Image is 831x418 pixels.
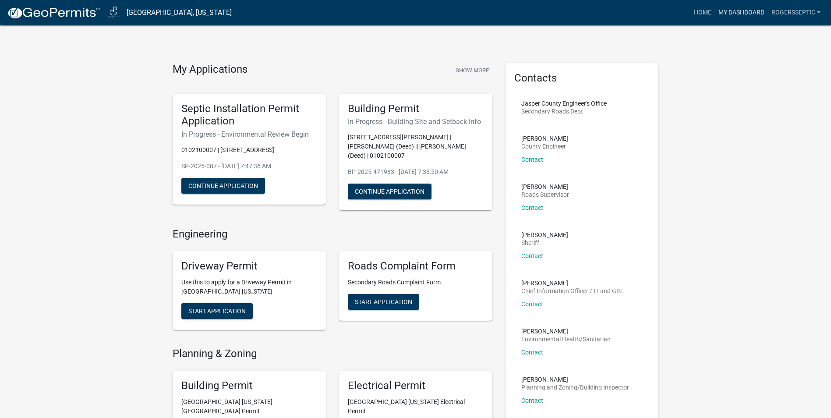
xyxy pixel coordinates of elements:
[348,103,484,115] h5: Building Permit
[690,4,715,21] a: Home
[181,130,317,138] h6: In Progress - Environmental Review Begin
[127,5,232,20] a: [GEOGRAPHIC_DATA], [US_STATE]
[348,184,431,199] button: Continue Application
[181,103,317,128] h5: Septic Installation Permit Application
[715,4,768,21] a: My Dashboard
[521,100,607,106] p: Jasper County Engineer's Office
[348,379,484,392] h5: Electrical Permit
[348,397,484,416] p: [GEOGRAPHIC_DATA] [US_STATE] Electrical Permit
[348,260,484,273] h5: Roads Complaint Form
[181,178,265,194] button: Continue Application
[521,336,611,342] p: Environmental Health/Sanitarian
[348,278,484,287] p: Secondary Roads Complaint Form
[521,191,569,198] p: Roads Supervisor
[181,260,317,273] h5: Driveway Permit
[188,308,246,315] span: Start Application
[521,156,543,163] a: Contact
[521,349,543,356] a: Contact
[452,63,492,78] button: Show More
[181,303,253,319] button: Start Application
[521,184,569,190] p: [PERSON_NAME]
[521,240,568,246] p: Sheriff
[521,328,611,334] p: [PERSON_NAME]
[181,145,317,155] p: 0102100007 | [STREET_ADDRESS]
[108,7,120,18] img: Jasper County, Iowa
[521,301,543,308] a: Contact
[181,379,317,392] h5: Building Permit
[173,347,492,360] h4: Planning & Zoning
[521,135,568,142] p: [PERSON_NAME]
[521,288,622,294] p: Chief Information Officer / IT and GIS
[181,162,317,171] p: SP-2025-087 - [DATE] 7:47:36 AM
[355,298,412,305] span: Start Application
[348,167,484,177] p: BP-2025-471983 - [DATE] 7:33:50 AM
[514,72,650,85] h5: Contacts
[348,117,484,126] h6: In Progress - Building Site and Setback Info
[521,232,568,238] p: [PERSON_NAME]
[348,133,484,160] p: [STREET_ADDRESS][PERSON_NAME] | [PERSON_NAME] (Deed) || [PERSON_NAME] (Deed) | 0102100007
[173,63,248,76] h4: My Applications
[521,397,543,404] a: Contact
[521,252,543,259] a: Contact
[348,294,419,310] button: Start Application
[521,108,607,114] p: Secondary Roads Dept
[181,397,317,416] p: [GEOGRAPHIC_DATA] [US_STATE][GEOGRAPHIC_DATA] Permit
[521,384,629,390] p: Planning and Zoning/Building Inspector
[521,376,629,383] p: [PERSON_NAME]
[173,228,492,241] h4: Engineering
[521,143,568,149] p: County Engineer
[181,278,317,296] p: Use this to apply for a Driveway Permit in [GEOGRAPHIC_DATA] [US_STATE]
[768,4,824,21] a: rogersseptic
[521,280,622,286] p: [PERSON_NAME]
[521,204,543,211] a: Contact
